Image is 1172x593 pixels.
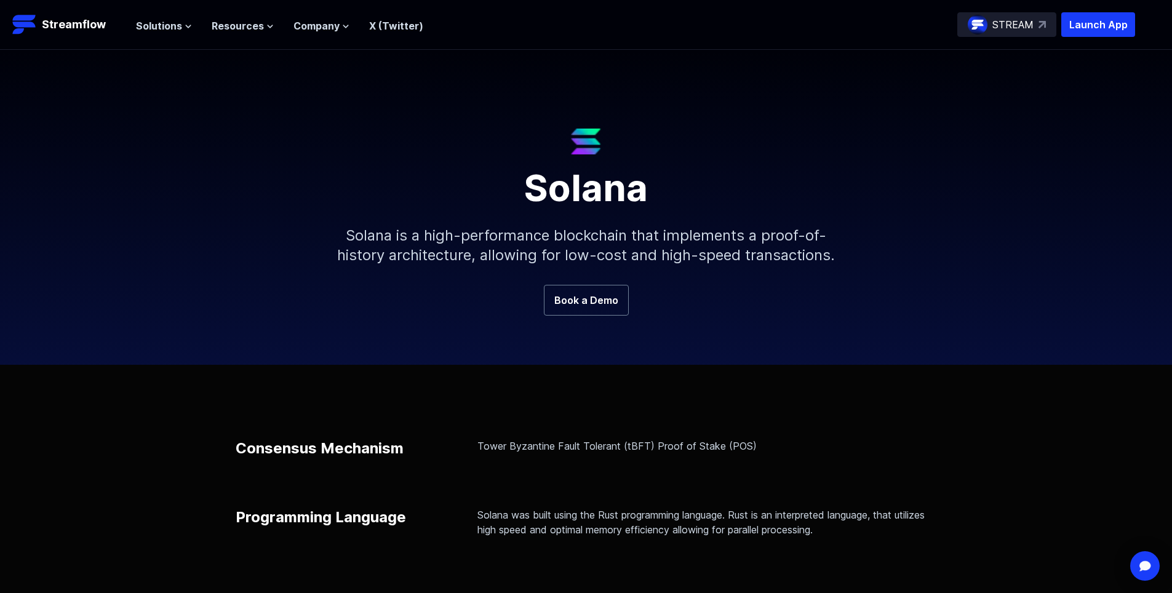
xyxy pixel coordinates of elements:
img: Streamflow Logo [12,12,37,37]
span: Company [293,18,340,33]
img: top-right-arrow.svg [1038,21,1046,28]
img: Solana [571,129,601,154]
button: Launch App [1061,12,1135,37]
span: Solutions [136,18,182,33]
button: Solutions [136,18,192,33]
p: Tower Byzantine Fault Tolerant (tBFT) Proof of Stake (POS) [477,439,937,453]
a: Book a Demo [544,285,629,316]
a: Streamflow [12,12,124,37]
p: Consensus Mechanism [236,439,404,458]
button: Company [293,18,349,33]
a: STREAM [957,12,1056,37]
h1: Solana [291,154,882,206]
button: Resources [212,18,274,33]
img: streamflow-logo-circle.png [968,15,987,34]
span: Resources [212,18,264,33]
a: X (Twitter) [369,20,423,32]
p: STREAM [992,17,1034,32]
div: Open Intercom Messenger [1130,551,1160,581]
p: Solana was built using the Rust programming language. Rust is an interpreted language, that utili... [477,507,937,537]
p: Streamflow [42,16,106,33]
p: Solana is a high-performance blockchain that implements a proof-of-history architecture, allowing... [322,206,851,285]
p: Programming Language [236,507,406,527]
